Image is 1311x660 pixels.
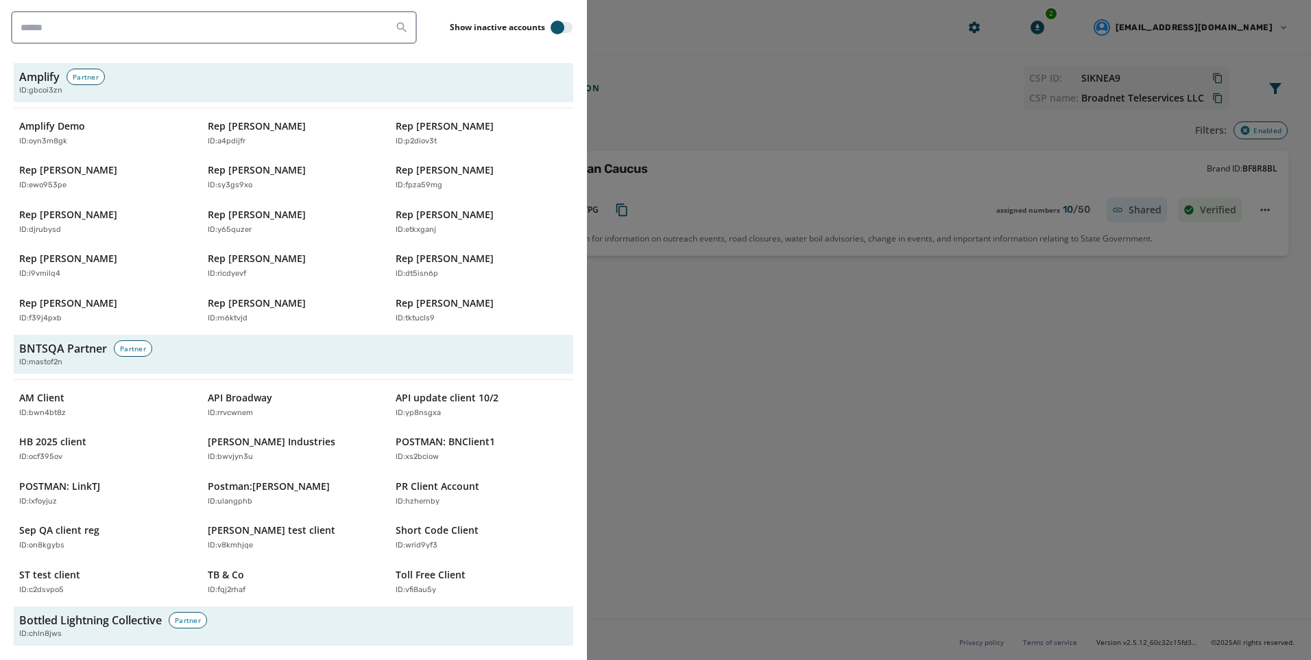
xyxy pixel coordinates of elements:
p: ID: sy3gs9xo [208,180,252,191]
p: ID: v8kmhjqe [208,540,253,552]
p: ID: bwvjyn3u [208,451,253,463]
button: Rep [PERSON_NAME]ID:ricdyevf [202,246,385,285]
p: ID: c2dsvpo5 [19,585,64,596]
button: Toll Free ClientID:vfi8au5y [390,563,573,602]
button: Rep [PERSON_NAME]ID:djrubysd [14,202,197,241]
div: Partner [67,69,105,85]
p: Sep QA client reg [19,523,99,537]
p: Rep [PERSON_NAME] [19,208,117,222]
button: AM ClientID:bwn4bt8z [14,386,197,425]
button: AmplifyPartnerID:gbcoi3zn [14,63,573,102]
button: Postman:[PERSON_NAME]ID:ulangphb [202,474,385,513]
p: ST test client [19,568,80,582]
p: Rep [PERSON_NAME] [19,296,117,310]
p: PR Client Account [396,480,479,493]
p: HB 2025 client [19,435,86,449]
div: Partner [114,340,152,357]
p: ID: fpza59mg [396,180,442,191]
p: ID: fqj2rhaf [208,585,245,596]
p: ID: p2diov3t [396,136,437,148]
p: Postman:[PERSON_NAME] [208,480,330,493]
button: API BroadwayID:rrvcwnem [202,386,385,425]
h3: BNTSQA Partner [19,340,107,357]
p: Rep [PERSON_NAME] [396,163,494,177]
p: ID: yp8nsgxa [396,408,441,419]
p: ID: oyn3m8gk [19,136,67,148]
p: Rep [PERSON_NAME] [396,119,494,133]
p: Rep [PERSON_NAME] [208,252,306,266]
p: [PERSON_NAME] test client [208,523,335,537]
button: Rep [PERSON_NAME]ID:i9vmilq4 [14,246,197,285]
h3: Amplify [19,69,60,85]
label: Show inactive accounts [450,22,545,33]
button: POSTMAN: BNClient1ID:xs2bciow [390,429,573,469]
p: Rep [PERSON_NAME] [208,163,306,177]
button: Sep QA client regID:on8kgybs [14,518,197,557]
p: ID: ocf395ov [19,451,62,463]
button: Rep [PERSON_NAME]ID:y65quzer [202,202,385,241]
button: Rep [PERSON_NAME]ID:f39j4pxb [14,291,197,330]
p: Rep [PERSON_NAME] [208,208,306,222]
div: Partner [169,612,207,628]
p: ID: y65quzer [208,224,252,236]
p: ID: ewo953pe [19,180,67,191]
p: Toll Free Client [396,568,466,582]
button: ST test clientID:c2dsvpo5 [14,563,197,602]
p: API Broadway [208,391,272,405]
button: Amplify DemoID:oyn3m8gk [14,114,197,153]
p: ID: bwn4bt8z [19,408,66,419]
p: Rep [PERSON_NAME] [208,296,306,310]
p: ID: lxfoyjuz [19,496,57,508]
button: TB & CoID:fqj2rhaf [202,563,385,602]
button: Rep [PERSON_NAME]ID:etkxganj [390,202,573,241]
p: ID: a4pdijfr [208,136,245,148]
p: Rep [PERSON_NAME] [396,252,494,266]
p: ID: f39j4pxb [19,313,62,325]
button: Bottled Lightning CollectivePartnerID:chln8jws [14,606,573,646]
p: API update client 10/2 [396,391,498,405]
p: ID: dt5isn6p [396,268,438,280]
button: BNTSQA PartnerPartnerID:mastof2n [14,335,573,374]
p: ID: hzhernby [396,496,440,508]
button: Rep [PERSON_NAME]ID:tktucls9 [390,291,573,330]
p: ID: rrvcwnem [208,408,253,419]
p: ID: wrid9yf3 [396,540,437,552]
p: ID: etkxganj [396,224,436,236]
button: Rep [PERSON_NAME]ID:ewo953pe [14,158,197,197]
p: ID: xs2bciow [396,451,439,463]
button: PR Client AccountID:hzhernby [390,474,573,513]
span: ID: mastof2n [19,357,62,368]
p: POSTMAN: BNClient1 [396,435,495,449]
p: Rep [PERSON_NAME] [208,119,306,133]
button: Short Code ClientID:wrid9yf3 [390,518,573,557]
p: ID: tktucls9 [396,313,435,325]
p: AM Client [19,391,64,405]
p: Rep [PERSON_NAME] [396,208,494,222]
span: ID: gbcoi3zn [19,85,62,97]
p: TB & Co [208,568,244,582]
p: Short Code Client [396,523,479,537]
span: ID: chln8jws [19,628,62,640]
button: [PERSON_NAME] IndustriesID:bwvjyn3u [202,429,385,469]
button: Rep [PERSON_NAME]ID:sy3gs9xo [202,158,385,197]
p: Rep [PERSON_NAME] [19,252,117,266]
button: Rep [PERSON_NAME]ID:a4pdijfr [202,114,385,153]
p: ID: rn6ktvjd [208,313,248,325]
button: API update client 10/2ID:yp8nsgxa [390,386,573,425]
p: [PERSON_NAME] Industries [208,435,335,449]
button: Rep [PERSON_NAME]ID:fpza59mg [390,158,573,197]
p: ID: ricdyevf [208,268,246,280]
button: [PERSON_NAME] test clientID:v8kmhjqe [202,518,385,557]
p: Amplify Demo [19,119,85,133]
h3: Bottled Lightning Collective [19,612,162,628]
p: ID: on8kgybs [19,540,64,552]
button: HB 2025 clientID:ocf395ov [14,429,197,469]
button: Rep [PERSON_NAME]ID:p2diov3t [390,114,573,153]
p: POSTMAN: LinkTJ [19,480,100,493]
p: ID: ulangphb [208,496,252,508]
button: POSTMAN: LinkTJID:lxfoyjuz [14,474,197,513]
button: Rep [PERSON_NAME]ID:rn6ktvjd [202,291,385,330]
button: Rep [PERSON_NAME]ID:dt5isn6p [390,246,573,285]
p: Rep [PERSON_NAME] [396,296,494,310]
p: ID: vfi8au5y [396,585,436,596]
